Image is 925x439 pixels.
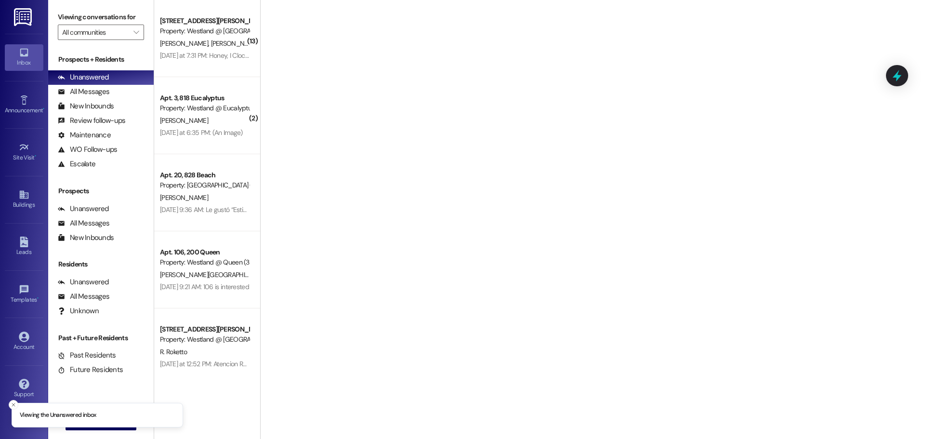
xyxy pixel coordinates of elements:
div: Property: Westland @ [GEOGRAPHIC_DATA] (3300) [160,334,249,345]
div: All Messages [58,218,109,228]
div: Property: Westland @ [GEOGRAPHIC_DATA] (3300) [160,26,249,36]
div: Review follow-ups [58,116,125,126]
div: Future Residents [58,365,123,375]
div: New Inbounds [58,233,114,243]
div: [DATE] 9:21 AM: 106 is interested [160,282,249,291]
a: Inbox [5,44,43,70]
span: [PERSON_NAME] [160,116,208,125]
div: WO Follow-ups [58,145,117,155]
a: Account [5,329,43,355]
a: Buildings [5,186,43,213]
div: [STREET_ADDRESS][PERSON_NAME] [160,16,249,26]
div: All Messages [58,292,109,302]
div: Apt. 20, 828 Beach [160,170,249,180]
div: Past + Future Residents [48,333,154,343]
div: Past Residents [58,350,116,360]
div: Apt. 106, 200 Queen [160,247,249,257]
div: Prospects + Residents [48,54,154,65]
div: [DATE] at 6:35 PM: (An Image) [160,128,243,137]
span: • [37,295,39,302]
span: R. Roketto [160,347,187,356]
div: Property: [GEOGRAPHIC_DATA] ([STREET_ADDRESS]) (3280) [160,180,249,190]
span: [PERSON_NAME][GEOGRAPHIC_DATA] [160,270,269,279]
div: Unanswered [58,204,109,214]
a: Templates • [5,281,43,307]
div: New Inbounds [58,101,114,111]
i:  [133,28,139,36]
div: Apt. 3, 818 Eucalyptus [160,93,249,103]
div: [DATE] at 7:31 PM: Honey, I Clocked in at 702 [160,51,281,60]
span: [PERSON_NAME] [160,193,208,202]
div: Property: Westland @ Queen (3266) [160,257,249,267]
a: Leads [5,234,43,260]
div: Escalate [58,159,95,169]
input: All communities [62,25,129,40]
label: Viewing conversations for [58,10,144,25]
button: Close toast [9,400,18,410]
div: All Messages [58,87,109,97]
div: Unknown [58,306,99,316]
div: [DATE] 9:36 AM: Le gustó “Estimados Residentes, Se nos ha informado que algu…” [160,205,386,214]
a: Site Visit • [5,139,43,165]
img: ResiDesk Logo [14,8,34,26]
div: Residents [48,259,154,269]
span: [PERSON_NAME] [211,39,259,48]
div: [STREET_ADDRESS][PERSON_NAME] [160,324,249,334]
a: Support [5,376,43,402]
span: • [43,106,44,112]
div: Unanswered [58,72,109,82]
span: [PERSON_NAME] [160,39,211,48]
div: Prospects [48,186,154,196]
div: Property: Westland @ Eucalyptus (3273) [160,103,249,113]
p: Viewing the Unanswered inbox [20,411,96,420]
div: Unanswered [58,277,109,287]
span: • [35,153,36,160]
div: Maintenance [58,130,111,140]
